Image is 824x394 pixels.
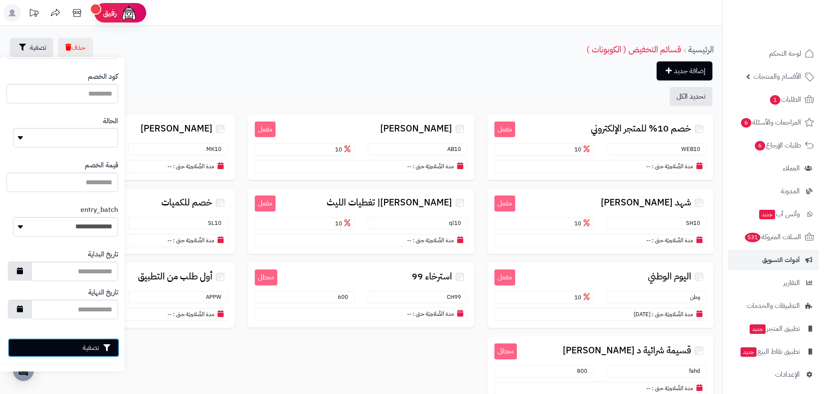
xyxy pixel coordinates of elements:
[634,310,651,318] span: [DATE]
[728,204,819,224] a: وآتس آبجديد
[120,4,138,22] img: ai-face.png
[487,189,714,254] a: مفعل شهد [PERSON_NAME] SH10 10 مدة الصَّلاحِيَة حتى : --
[728,43,819,64] a: لوحة التحكم
[758,208,800,220] span: وآتس آب
[750,324,766,334] span: جديد
[781,185,800,197] span: المدونة
[30,42,46,53] span: تصفية
[173,162,214,170] small: مدة الصَّلاحِيَة حتى :
[591,124,691,134] span: خصم 10% للمتجر الإلكتروني
[338,293,353,301] span: 600
[652,162,693,170] small: مدة الصَّلاحِيَة حتى :
[652,236,693,244] small: مدة الصَّلاحِيَة حتى :
[103,8,117,18] span: رفيق
[206,293,226,301] small: APPW
[728,227,819,247] a: السلات المتروكة531
[380,124,452,134] span: [PERSON_NAME]
[248,189,474,254] a: مفعل [PERSON_NAME]| تغطيات الليث ql10 10 مدة الصَّلاحِيَة حتى : --
[749,323,800,335] span: تطبيق المتجر
[449,219,465,227] small: ql10
[494,122,515,138] small: مفعل
[681,145,705,153] small: WEB10
[769,93,801,106] span: الطلبات
[161,198,212,208] span: خصم للكميات
[769,48,801,60] span: لوحة التحكم
[670,87,712,106] button: تحديد الكل
[248,115,474,180] a: مفعل [PERSON_NAME] AB10 10 مدة الصَّلاحِيَة حتى : --
[327,198,452,208] span: [PERSON_NAME]| تغطيات الليث
[8,338,119,357] button: تصفية
[753,70,801,83] span: الأقسام والمنتجات
[88,250,118,259] label: تاريخ البداية
[646,162,651,170] span: --
[728,135,819,156] a: طلبات الإرجاع6
[487,115,714,180] a: مفعل خصم 10% للمتجر الإلكتروني WEB10 10 مدة الصَّلاحِيَة حتى : --
[741,118,751,128] span: 6
[255,195,276,211] small: مفعل
[646,384,651,392] span: --
[688,43,714,56] a: الرئيسية
[103,116,118,126] label: الحالة
[744,231,801,243] span: السلات المتروكة
[255,269,277,285] small: معطل
[23,4,45,24] a: تحديثات المنصة
[574,219,592,227] span: 10
[783,277,800,289] span: التقارير
[765,6,816,25] img: logo-2.png
[728,250,819,270] a: أدوات التسويق
[728,272,819,293] a: التقارير
[652,310,693,318] small: مدة الصَّلاحِيَة حتى :
[494,195,515,211] small: مفعل
[747,300,800,312] span: التطبيقات والخدمات
[447,145,465,153] small: AB10
[740,346,800,358] span: تطبيق نقاط البيع
[335,219,353,227] span: 10
[167,162,172,170] span: --
[88,288,118,298] label: تاريخ النهاية
[487,263,714,328] a: مفعل اليوم الوطني وطن 10 مدة الصَّلاحِيَة حتى : [DATE]
[601,198,691,208] span: شهد [PERSON_NAME]
[759,210,775,219] span: جديد
[741,347,757,357] span: جديد
[413,310,454,318] small: مدة الصَّلاحِيَة حتى :
[173,310,214,318] small: مدة الصَّلاحِيَة حتى :
[88,72,118,82] label: كود الخصم
[407,162,411,170] span: --
[686,219,705,227] small: SH10
[167,310,172,318] span: --
[657,61,712,80] a: إضافة جديد
[494,343,517,359] small: معطل
[80,205,118,215] label: entry_batch
[407,310,411,318] span: --
[728,181,819,202] a: المدونة
[574,145,592,154] span: 10
[728,295,819,316] a: التطبيقات والخدمات
[173,236,214,244] small: مدة الصَّلاحِيَة حتى :
[167,236,172,244] span: --
[728,341,819,362] a: تطبيق نقاط البيعجديد
[587,43,681,56] a: قسائم التخفيض ( الكوبونات )
[646,236,651,244] span: --
[728,112,819,133] a: المراجعات والأسئلة6
[690,293,705,301] small: وطن
[138,272,212,282] span: أول طلب من التطبيق
[775,368,800,381] span: الإعدادات
[574,293,592,301] span: 10
[728,89,819,110] a: الطلبات1
[85,160,118,170] label: قيمة الخصم
[652,384,693,392] small: مدة الصَّلاحِيَة حتى :
[762,254,800,266] span: أدوات التسويق
[754,141,765,151] span: 6
[563,346,691,356] span: قسيمة شرائية د [PERSON_NAME]
[689,367,705,375] small: fahd
[413,236,454,244] small: مدة الصَّلاحِيَة حتى :
[447,293,465,301] small: CH99
[208,219,226,227] small: SL10
[412,272,452,282] span: استرخاء 99
[141,124,212,134] span: [PERSON_NAME]
[248,263,474,327] a: معطل استرخاء 99 CH99 600 مدة الصَّلاحِيَة حتى : --
[577,367,592,375] span: 800
[206,145,226,153] small: MK10
[494,269,515,285] small: مفعل
[255,122,276,138] small: مفعل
